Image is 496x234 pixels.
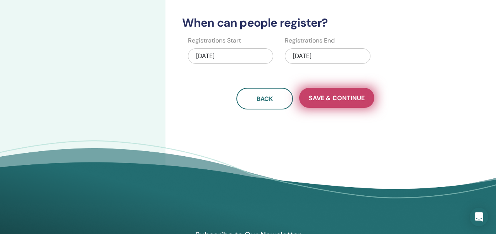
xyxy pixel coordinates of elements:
[236,88,293,109] button: Back
[177,16,434,30] h3: When can people register?
[285,48,370,64] div: [DATE]
[257,95,273,103] span: Back
[309,94,365,102] span: Save & Continue
[285,36,335,45] label: Registrations End
[470,208,488,226] div: Open Intercom Messenger
[299,88,374,108] button: Save & Continue
[188,48,274,64] div: [DATE]
[188,36,241,45] label: Registrations Start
